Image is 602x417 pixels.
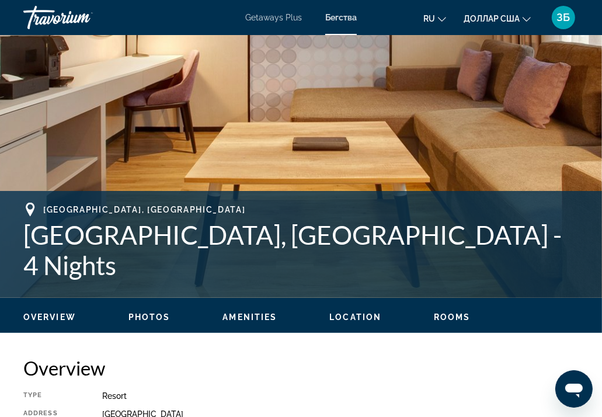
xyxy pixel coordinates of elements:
[23,2,140,33] a: Травориум
[423,14,435,23] font: ru
[23,356,579,380] h2: Overview
[23,220,579,280] h1: [GEOGRAPHIC_DATA], [GEOGRAPHIC_DATA] - 4 Nights
[557,11,570,23] font: ЗБ
[102,391,579,401] div: Resort
[23,312,76,322] button: Overview
[555,370,593,408] iframe: Кнопка запуска окна обмена сообщениями
[325,13,357,22] a: Бегства
[434,312,471,322] button: Rooms
[464,10,531,27] button: Изменить валюту
[329,312,381,322] button: Location
[128,312,170,322] button: Photos
[222,312,277,322] button: Amenities
[548,5,579,30] button: Меню пользователя
[23,391,73,401] div: Type
[464,14,520,23] font: доллар США
[245,13,302,22] a: Getaways Plus
[423,10,446,27] button: Изменить язык
[43,205,245,214] span: [GEOGRAPHIC_DATA], [GEOGRAPHIC_DATA]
